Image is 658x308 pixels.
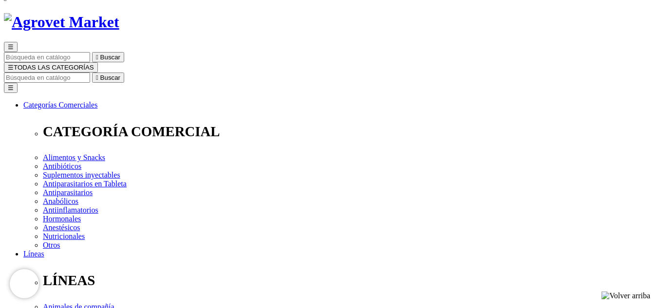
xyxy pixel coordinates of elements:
[43,188,93,197] a: Antiparasitarios
[100,54,120,61] span: Buscar
[23,250,44,258] a: Líneas
[92,72,124,83] button:  Buscar
[43,162,81,170] a: Antibióticos
[43,215,81,223] a: Hormonales
[43,197,78,205] a: Anabólicos
[4,52,90,62] input: Buscar
[43,206,98,214] a: Antiinflamatorios
[43,171,120,179] a: Suplementos inyectables
[43,180,127,188] a: Antiparasitarios en Tableta
[4,62,98,72] button: ☰TODAS LAS CATEGORÍAS
[8,64,14,71] span: ☰
[4,83,18,93] button: ☰
[602,291,650,300] img: Volver arriba
[8,43,14,51] span: ☰
[43,223,80,232] a: Anestésicos
[43,124,654,140] p: CATEGORÍA COMERCIAL
[43,272,654,289] p: LÍNEAS
[43,153,105,162] a: Alimentos y Snacks
[4,42,18,52] button: ☰
[100,74,120,81] span: Buscar
[92,52,124,62] button:  Buscar
[96,54,98,61] i: 
[10,269,39,298] iframe: Brevo live chat
[43,241,60,249] a: Otros
[23,101,97,109] a: Categorías Comerciales
[96,74,98,81] i: 
[4,72,90,83] input: Buscar
[43,232,85,240] a: Nutricionales
[4,13,119,31] img: Agrovet Market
